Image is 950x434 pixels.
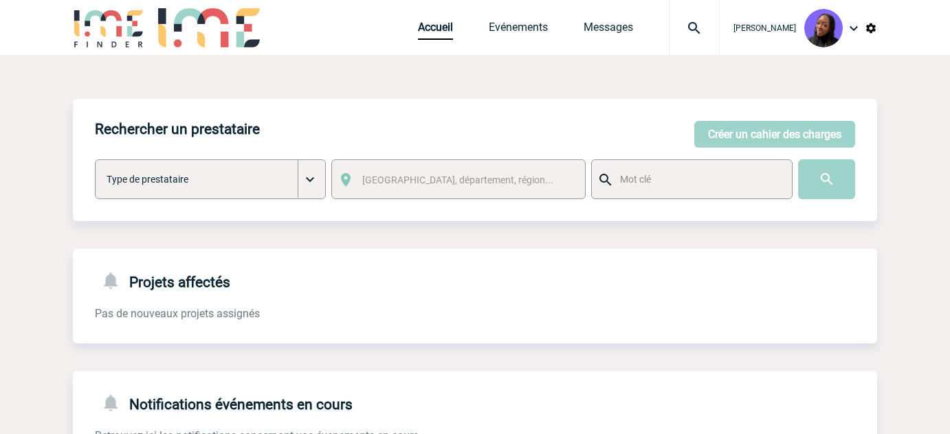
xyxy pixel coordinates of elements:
[95,307,260,320] span: Pas de nouveaux projets assignés
[733,23,796,33] span: [PERSON_NAME]
[584,21,633,40] a: Messages
[100,271,129,290] img: notifications-24-px-g.png
[100,393,129,413] img: notifications-24-px-g.png
[95,121,260,137] h4: Rechercher un prestataire
[95,271,230,290] h4: Projets affectés
[418,21,453,40] a: Accueil
[362,174,553,185] span: [GEOGRAPHIC_DATA], département, région...
[617,170,780,188] input: Mot clé
[73,8,144,47] img: IME-Finder
[798,159,855,199] input: Submit
[95,393,353,413] h4: Notifications événements en cours
[804,9,843,47] img: 131349-0.png
[489,21,548,40] a: Evénements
